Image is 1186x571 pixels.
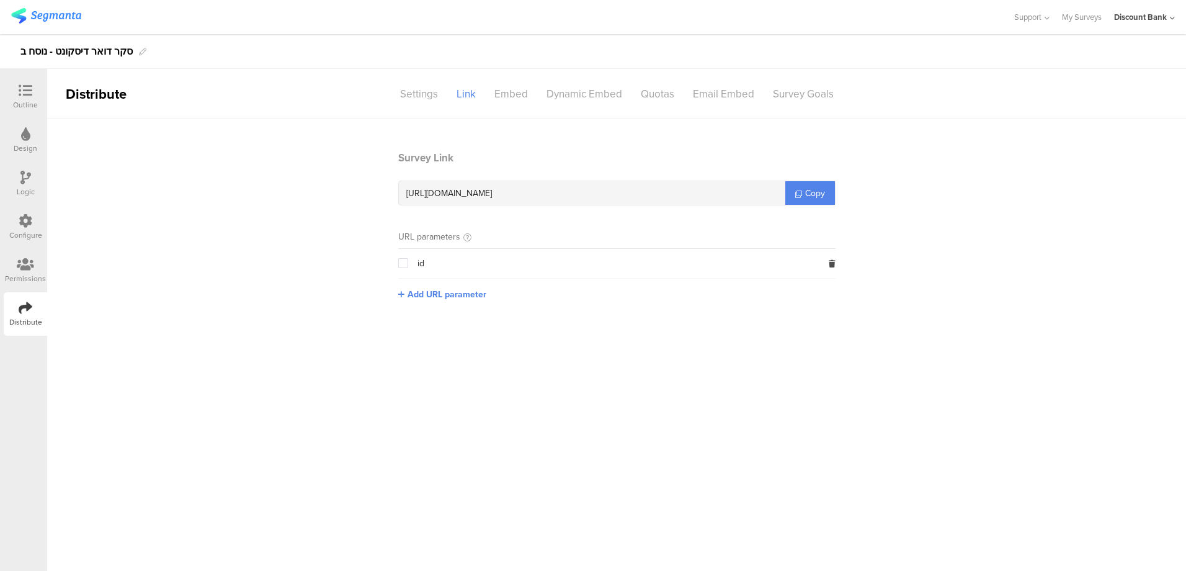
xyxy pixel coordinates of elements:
[485,83,537,105] div: Embed
[684,83,764,105] div: Email Embed
[5,273,46,284] div: Permissions
[764,83,843,105] div: Survey Goals
[417,259,424,269] span: id
[1114,11,1167,23] div: Discount Bank
[391,83,447,105] div: Settings
[11,8,81,24] img: segmanta logo
[406,187,492,200] span: [URL][DOMAIN_NAME]
[537,83,631,105] div: Dynamic Embed
[398,150,836,166] header: Survey Link
[1014,11,1041,23] span: Support
[47,84,190,104] div: Distribute
[14,143,37,154] div: Design
[17,186,35,197] div: Logic
[398,230,460,243] div: URL parameters
[631,83,684,105] div: Quotas
[9,317,42,328] div: Distribute
[9,230,42,241] div: Configure
[447,83,485,105] div: Link
[408,288,486,301] span: Add URL parameter
[20,42,133,61] div: סקר דואר דיסקונט - נוסח ב
[13,99,38,110] div: Outline
[805,187,825,200] span: Copy
[398,288,486,301] button: Add URL parameter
